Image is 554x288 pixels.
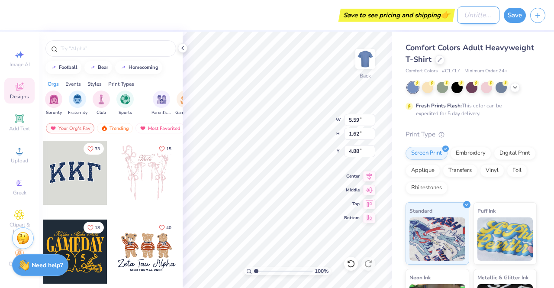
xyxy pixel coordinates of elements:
div: Styles [87,80,102,88]
div: Embroidery [450,147,491,160]
button: filter button [45,91,62,116]
img: Game Day Image [180,94,190,104]
span: Greek [13,189,26,196]
span: Minimum Order: 24 + [464,68,508,75]
span: Add Text [9,125,30,132]
span: # C1717 [442,68,460,75]
span: 15 [166,147,171,151]
span: 33 [95,147,100,151]
button: filter button [116,91,134,116]
img: Standard [409,217,465,261]
button: Like [155,222,175,233]
span: Metallic & Glitter Ink [477,273,528,282]
img: Back [357,50,374,68]
span: Clipart & logos [4,221,35,235]
div: filter for Sports [116,91,134,116]
button: Like [84,222,104,233]
div: bear [98,65,108,70]
div: Most Favorited [135,123,184,133]
button: bear [84,61,112,74]
span: 👉 [441,10,450,20]
button: football [45,61,81,74]
button: Save [504,8,526,23]
button: filter button [93,91,110,116]
div: Digital Print [494,147,536,160]
span: Center [344,173,360,179]
img: trend_line.gif [89,65,96,70]
span: Sorority [46,110,62,116]
div: filter for Fraternity [68,91,87,116]
span: Standard [409,206,432,215]
div: Print Type [406,129,537,139]
div: homecoming [129,65,158,70]
img: most_fav.gif [139,125,146,131]
button: homecoming [115,61,162,74]
div: Screen Print [406,147,448,160]
div: football [59,65,77,70]
div: Applique [406,164,440,177]
img: Sorority Image [49,94,59,104]
div: Rhinestones [406,181,448,194]
button: filter button [151,91,171,116]
input: Try "Alpha" [60,44,171,53]
img: trend_line.gif [120,65,127,70]
strong: Fresh Prints Flash: [416,102,462,109]
span: Fraternity [68,110,87,116]
span: Decorate [9,260,30,267]
button: Like [84,143,104,155]
span: Comfort Colors Adult Heavyweight T-Shirt [406,42,534,65]
div: filter for Sorority [45,91,62,116]
span: Puff Ink [477,206,496,215]
span: 18 [95,226,100,230]
img: Puff Ink [477,217,533,261]
div: Your Org's Fav [46,123,94,133]
img: Sports Image [120,94,130,104]
span: Designs [10,93,29,100]
span: Sports [119,110,132,116]
div: Orgs [48,80,59,88]
button: filter button [175,91,195,116]
span: Bottom [344,215,360,221]
span: Comfort Colors [406,68,438,75]
div: This color can be expedited for 5 day delivery. [416,102,522,117]
img: most_fav.gif [50,125,57,131]
span: Game Day [175,110,195,116]
span: Club [97,110,106,116]
span: Neon Ink [409,273,431,282]
input: Untitled Design [457,6,499,24]
div: Print Types [108,80,134,88]
span: Image AI [10,61,30,68]
button: filter button [68,91,87,116]
div: filter for Club [93,91,110,116]
div: Foil [507,164,527,177]
div: filter for Game Day [175,91,195,116]
img: Fraternity Image [73,94,82,104]
div: filter for Parent's Weekend [151,91,171,116]
span: 100 % [315,267,329,275]
button: Like [155,143,175,155]
span: Upload [11,157,28,164]
div: Transfers [443,164,477,177]
img: Club Image [97,94,106,104]
span: Top [344,201,360,207]
img: Parent's Weekend Image [157,94,167,104]
strong: Need help? [32,261,63,269]
img: trend_line.gif [50,65,57,70]
img: trending.gif [101,125,108,131]
div: Trending [97,123,133,133]
div: Back [360,72,371,80]
span: 40 [166,226,171,230]
span: Parent's Weekend [151,110,171,116]
span: Middle [344,187,360,193]
div: Vinyl [480,164,504,177]
div: Events [65,80,81,88]
div: Save to see pricing and shipping [341,9,453,22]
